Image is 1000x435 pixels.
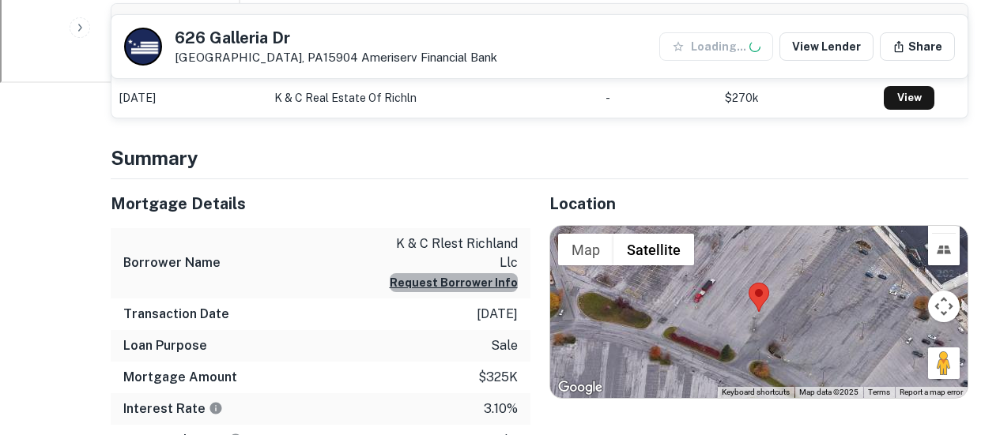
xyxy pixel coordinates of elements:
[123,368,237,387] h6: Mortgage Amount
[549,192,969,216] h5: Location
[477,305,518,324] p: [DATE]
[613,234,694,265] button: Show satellite imagery
[722,387,790,398] button: Keyboard shortcuts
[123,305,229,324] h6: Transaction Date
[717,4,876,39] th: Mortgage Amount
[900,388,963,396] a: Report a map error
[209,401,223,415] svg: The interest rates displayed on the website are for informational purposes only and may be report...
[868,388,890,396] a: Terms
[390,273,518,292] button: Request Borrower Info
[266,78,485,118] td: k & c real estate of richln
[558,234,613,265] button: Show street map
[375,234,518,272] p: k & c rlest richland llc
[111,78,266,118] td: [DATE]
[598,78,716,118] td: -
[779,32,874,61] a: View Lender
[799,388,858,396] span: Map data ©2025
[361,51,497,64] a: Ameriserv Financial Bank
[554,377,606,398] img: Google
[175,51,497,65] p: [GEOGRAPHIC_DATA], PA15904
[123,399,223,418] h6: Interest Rate
[111,4,266,39] th: Transaction Date
[921,258,1000,334] iframe: Chat Widget
[491,336,518,355] p: sale
[880,32,955,61] button: Share
[123,336,207,355] h6: Loan Purpose
[717,78,876,118] td: $270k
[485,4,598,39] th: Seller Name
[175,30,497,46] h5: 626 Galleria Dr
[478,368,518,387] p: $325k
[884,86,934,110] a: View
[928,234,960,265] button: Tilt map
[111,144,968,172] h4: Summary
[123,253,221,272] h6: Borrower Name
[928,347,960,379] button: Drag Pegman onto the map to open Street View
[598,4,716,39] th: Sale Amount
[484,399,518,418] p: 3.10%
[266,4,485,39] th: Buyer Name
[111,192,530,216] h5: Mortgage Details
[554,377,606,398] a: Open this area in Google Maps (opens a new window)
